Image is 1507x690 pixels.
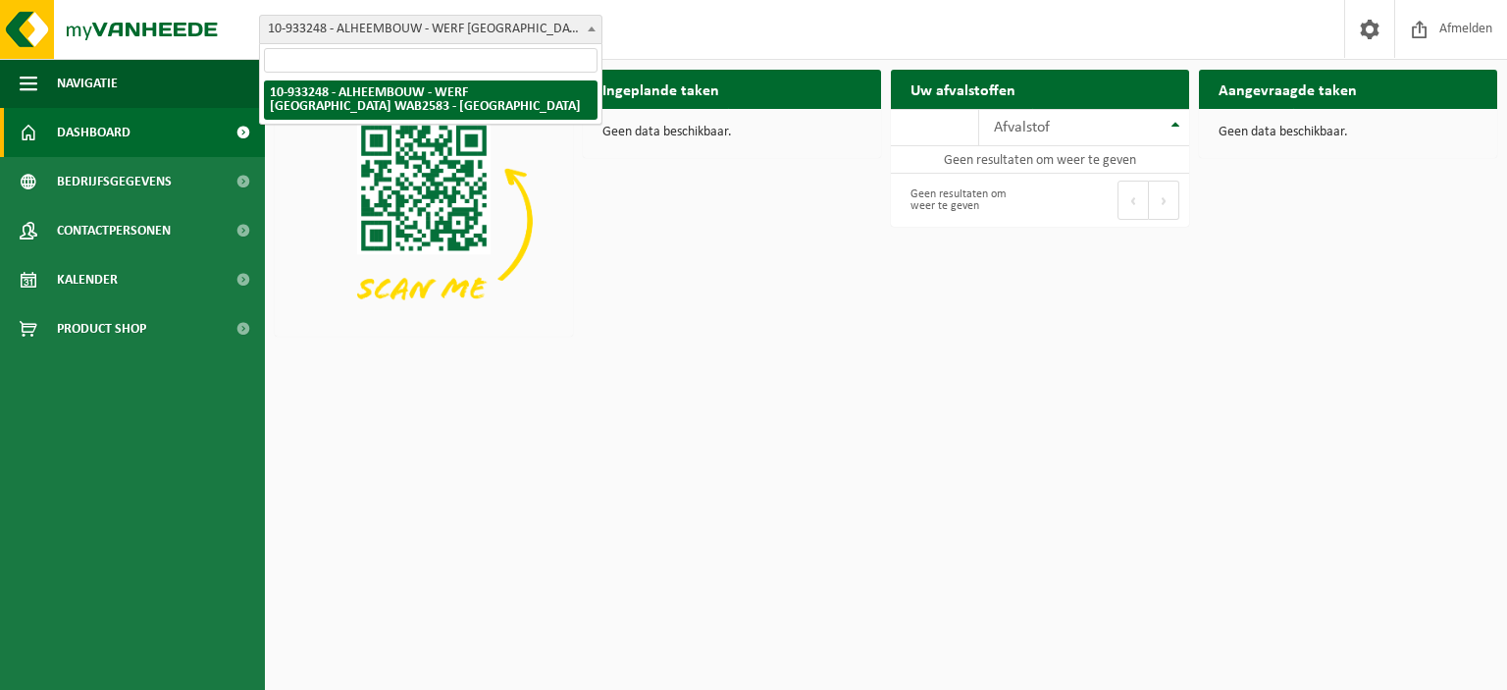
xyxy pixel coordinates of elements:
[901,179,1030,222] div: Geen resultaten om weer te geven
[891,70,1035,108] h2: Uw afvalstoffen
[275,109,573,333] img: Download de VHEPlus App
[994,120,1050,135] span: Afvalstof
[1199,70,1377,108] h2: Aangevraagde taken
[57,206,171,255] span: Contactpersonen
[583,70,739,108] h2: Ingeplande taken
[57,255,118,304] span: Kalender
[260,16,601,43] span: 10-933248 - ALHEEMBOUW - WERF KASTEEL ELVERDINGE WAB2583 - ELVERDINGE
[259,15,602,44] span: 10-933248 - ALHEEMBOUW - WERF KASTEEL ELVERDINGE WAB2583 - ELVERDINGE
[1149,181,1179,220] button: Next
[57,108,130,157] span: Dashboard
[57,59,118,108] span: Navigatie
[1219,126,1478,139] p: Geen data beschikbaar.
[891,146,1189,174] td: Geen resultaten om weer te geven
[602,126,861,139] p: Geen data beschikbaar.
[57,304,146,353] span: Product Shop
[1117,181,1149,220] button: Previous
[57,157,172,206] span: Bedrijfsgegevens
[264,80,598,120] li: 10-933248 - ALHEEMBOUW - WERF [GEOGRAPHIC_DATA] WAB2583 - [GEOGRAPHIC_DATA]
